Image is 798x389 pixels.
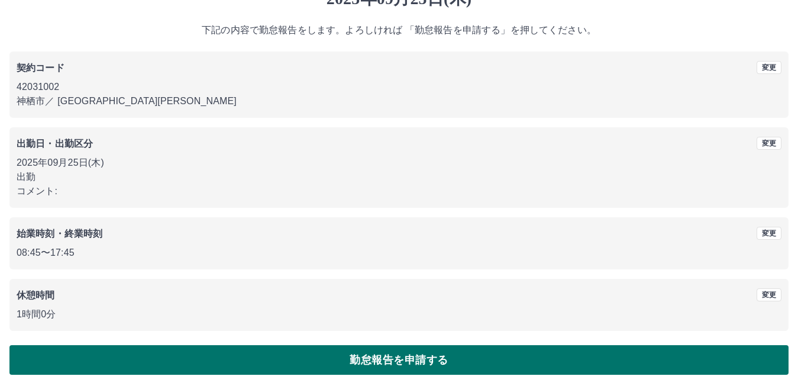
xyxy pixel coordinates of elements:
[17,63,64,73] b: 契約コード
[17,307,781,322] p: 1時間0分
[17,94,781,108] p: 神栖市 ／ [GEOGRAPHIC_DATA][PERSON_NAME]
[17,246,781,260] p: 08:45 〜 17:45
[757,288,781,301] button: 変更
[17,229,102,239] b: 始業時刻・終業時刻
[17,184,781,198] p: コメント:
[17,170,781,184] p: 出勤
[757,61,781,74] button: 変更
[17,80,781,94] p: 42031002
[17,139,93,149] b: 出勤日・出勤区分
[9,23,789,37] p: 下記の内容で勤怠報告をします。よろしければ 「勤怠報告を申請する」を押してください。
[17,290,55,300] b: 休憩時間
[757,227,781,240] button: 変更
[757,137,781,150] button: 変更
[17,156,781,170] p: 2025年09月25日(木)
[9,345,789,375] button: 勤怠報告を申請する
